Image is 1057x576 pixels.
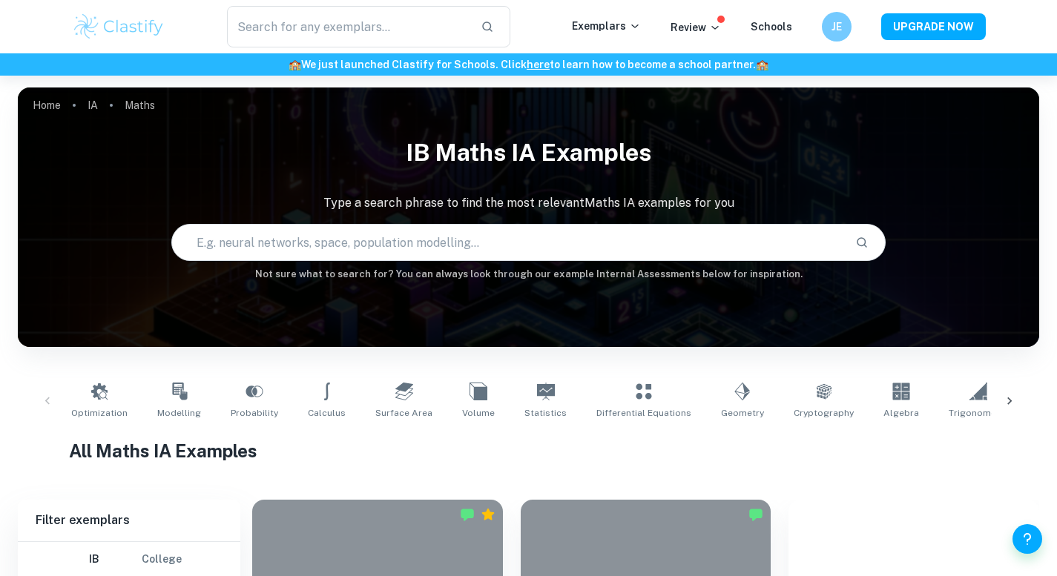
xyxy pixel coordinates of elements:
span: Algebra [883,406,919,420]
input: E.g. neural networks, space, population modelling... [172,222,844,263]
span: Cryptography [794,406,854,420]
button: JE [822,12,852,42]
h6: Filter exemplars [18,500,240,541]
a: Home [33,95,61,116]
h6: We just launched Clastify for Schools. Click to learn how to become a school partner. [3,56,1054,73]
span: Calculus [308,406,346,420]
span: 🏫 [289,59,301,70]
button: UPGRADE NOW [881,13,986,40]
p: Review [671,19,721,36]
img: Marked [460,507,475,522]
a: IA [88,95,98,116]
img: Marked [748,507,763,522]
p: Maths [125,97,155,113]
img: Clastify logo [72,12,166,42]
input: Search for any exemplars... [227,6,470,47]
span: Statistics [524,406,567,420]
h1: All Maths IA Examples [69,437,988,464]
button: Help and Feedback [1012,524,1042,554]
a: here [527,59,550,70]
span: Volume [462,406,495,420]
button: Search [849,230,875,255]
a: Schools [751,21,792,33]
span: 🏫 [756,59,768,70]
span: Optimization [71,406,128,420]
span: Trigonometry [949,406,1008,420]
h6: JE [828,19,845,35]
span: Geometry [721,406,764,420]
p: Type a search phrase to find the most relevant Maths IA examples for you [18,194,1039,212]
span: Probability [231,406,278,420]
span: Differential Equations [596,406,691,420]
span: Surface Area [375,406,432,420]
span: Modelling [157,406,201,420]
div: Premium [481,507,495,522]
h6: Not sure what to search for? You can always look through our example Internal Assessments below f... [18,267,1039,282]
h1: IB Maths IA examples [18,129,1039,176]
p: Exemplars [572,18,641,34]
